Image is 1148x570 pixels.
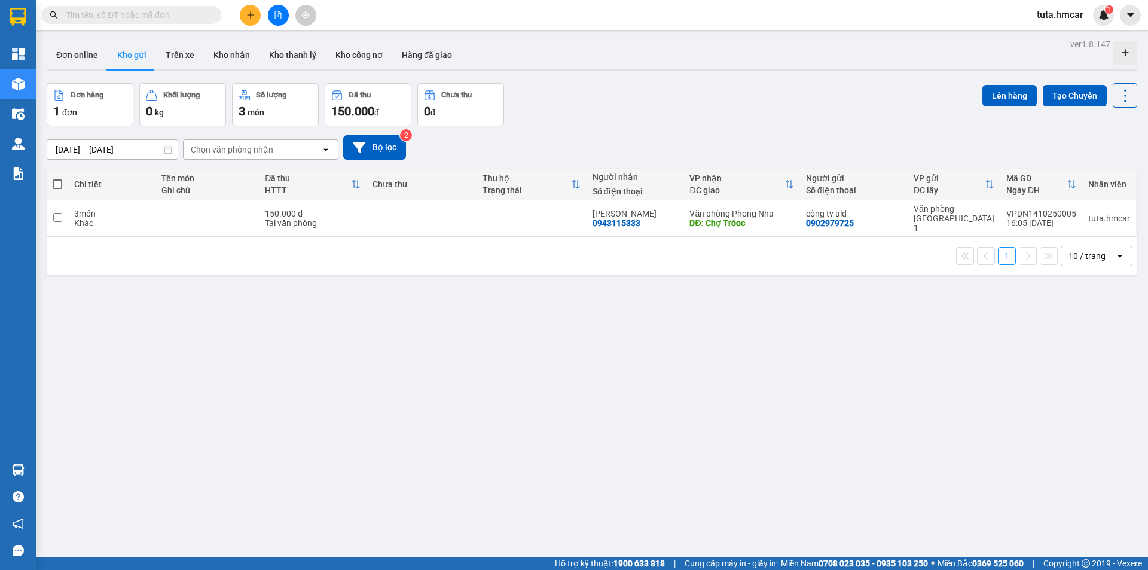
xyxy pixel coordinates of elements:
button: Trên xe [156,41,204,69]
span: đ [430,108,435,117]
button: Kho nhận [204,41,259,69]
div: Chọn văn phòng nhận [191,144,273,156]
div: Đã thu [349,91,371,99]
th: Toggle SortBy [477,169,587,200]
div: Văn phòng Phong Nha [689,209,793,218]
strong: 0708 023 035 - 0935 103 250 [819,559,928,568]
div: DĐ: Chợ Tróoc [689,218,793,228]
img: logo-vxr [10,8,26,26]
div: 16:05 [DATE] [1006,218,1076,228]
div: VP nhận [689,173,784,183]
button: Kho thanh lý [259,41,326,69]
th: Toggle SortBy [1000,169,1082,200]
div: VP gửi [914,173,985,183]
button: Số lượng3món [232,83,319,126]
span: 1 [1107,5,1111,14]
button: Đơn hàng1đơn [47,83,133,126]
button: Lên hàng [982,85,1037,106]
span: notification [13,518,24,529]
div: Chưa thu [441,91,472,99]
div: Tạo kho hàng mới [1113,41,1137,65]
div: 0902979725 [806,218,854,228]
span: 1 [53,104,60,118]
span: tuta.hmcar [1027,7,1093,22]
div: Người nhận [593,172,678,182]
button: aim [295,5,316,26]
img: warehouse-icon [12,78,25,90]
div: Trạng thái [483,185,571,195]
img: icon-new-feature [1098,10,1109,20]
button: Đã thu150.000đ [325,83,411,126]
div: Chưa thu [373,179,471,189]
div: Văn phòng [GEOGRAPHIC_DATA] 1 [914,204,994,233]
span: 150.000 [331,104,374,118]
div: Ngày ĐH [1006,185,1067,195]
div: ĐC giao [689,185,784,195]
div: Khối lượng [163,91,200,99]
div: Số điện thoại [806,185,902,195]
svg: open [1115,251,1125,261]
span: message [13,545,24,556]
span: caret-down [1125,10,1136,20]
div: VPDN1410250005 [1006,209,1076,218]
div: HTTT [265,185,351,195]
input: Tìm tên, số ĐT hoặc mã đơn [66,8,207,22]
div: Số điện thoại [593,187,678,196]
div: 150.000 đ [265,209,361,218]
button: plus [240,5,261,26]
span: ⚪️ [931,561,935,566]
span: search [50,11,58,19]
button: file-add [268,5,289,26]
button: Chưa thu0đ [417,83,504,126]
span: Miền Nam [781,557,928,570]
span: file-add [274,11,282,19]
button: Kho công nợ [326,41,392,69]
span: | [674,557,676,570]
span: copyright [1082,559,1090,568]
th: Toggle SortBy [683,169,799,200]
button: Hàng đã giao [392,41,462,69]
button: Bộ lọc [343,135,406,160]
div: ĐC lấy [914,185,985,195]
div: Khác [74,218,149,228]
span: 0 [424,104,430,118]
div: Tại văn phòng [265,218,361,228]
strong: 0369 525 060 [972,559,1024,568]
span: Hỗ trợ kỹ thuật: [555,557,665,570]
sup: 1 [1105,5,1113,14]
div: tuta.hmcar [1088,214,1130,223]
span: 0 [146,104,152,118]
div: 10 / trang [1068,250,1106,262]
button: Tạo Chuyến [1043,85,1107,106]
div: 3 món [74,209,149,218]
button: Kho gửi [108,41,156,69]
div: Đã thu [265,173,351,183]
div: 0943115333 [593,218,640,228]
img: dashboard-icon [12,48,25,60]
span: Miền Bắc [938,557,1024,570]
input: Select a date range. [47,140,178,159]
sup: 2 [400,129,412,141]
svg: open [321,145,331,154]
div: ver 1.8.147 [1070,38,1110,51]
strong: 1900 633 818 [613,559,665,568]
th: Toggle SortBy [259,169,367,200]
div: công ty ald [806,209,902,218]
button: 1 [998,247,1016,265]
div: Đơn hàng [71,91,103,99]
div: Người gửi [806,173,902,183]
div: Mã GD [1006,173,1067,183]
div: Chi tiết [74,179,149,189]
img: warehouse-icon [12,464,25,476]
button: Khối lượng0kg [139,83,226,126]
span: question-circle [13,491,24,502]
div: Ghi chú [161,185,253,195]
span: đ [374,108,379,117]
div: Nhân viên [1088,179,1130,189]
img: warehouse-icon [12,108,25,120]
img: warehouse-icon [12,138,25,150]
span: món [248,108,264,117]
button: caret-down [1120,5,1141,26]
th: Toggle SortBy [908,169,1000,200]
img: solution-icon [12,167,25,180]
